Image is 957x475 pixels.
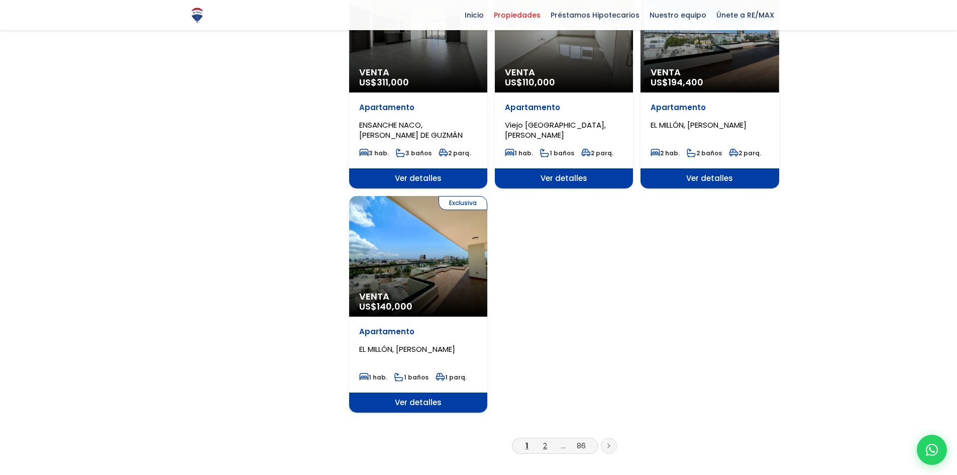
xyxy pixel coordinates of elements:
span: Ver detalles [495,168,633,188]
span: 311,000 [377,76,409,88]
span: Venta [359,292,477,302]
span: 1 hab. [505,149,533,157]
span: 1 baños [540,149,574,157]
span: US$ [359,76,409,88]
span: Viejo [GEOGRAPHIC_DATA], [PERSON_NAME] [505,120,606,140]
span: Préstamos Hipotecarios [546,8,645,23]
p: Apartamento [359,103,477,113]
span: US$ [359,300,412,313]
span: 2 parq. [581,149,613,157]
span: EL MILLÓN, [PERSON_NAME] [359,344,455,354]
a: 86 [577,440,586,451]
span: Ver detalles [349,168,487,188]
span: Únete a RE/MAX [711,8,779,23]
span: ENSANCHE NACO, [PERSON_NAME] DE GUZMÁN [359,120,463,140]
span: Venta [359,67,477,77]
span: 2 baños [687,149,722,157]
span: 3 hab. [359,149,389,157]
span: Ver detalles [641,168,779,188]
span: 194,400 [668,76,703,88]
p: Apartamento [505,103,623,113]
a: ... [561,440,566,451]
span: Exclusiva [439,196,487,210]
a: 2 [543,440,547,451]
span: Venta [651,67,769,77]
span: 1 hab. [359,373,387,382]
span: Propiedades [489,8,546,23]
span: 1 baños [394,373,429,382]
span: 2 parq. [439,149,471,157]
span: Inicio [460,8,489,23]
img: Logo de REMAX [188,7,206,24]
span: 110,000 [522,76,555,88]
span: US$ [651,76,703,88]
span: Venta [505,67,623,77]
span: Nuestro equipo [645,8,711,23]
span: 3 baños [396,149,432,157]
span: Ver detalles [349,393,487,413]
span: US$ [505,76,555,88]
p: Apartamento [651,103,769,113]
a: Exclusiva Venta US$140,000 Apartamento EL MILLÓN, [PERSON_NAME] 1 hab. 1 baños 1 parq. Ver detalles [349,196,487,413]
span: 1 parq. [436,373,467,382]
span: 2 parq. [729,149,761,157]
span: 2 hab. [651,149,680,157]
p: Apartamento [359,327,477,337]
a: 1 [525,440,528,451]
span: EL MILLÓN, [PERSON_NAME] [651,120,747,130]
span: 140,000 [377,300,412,313]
